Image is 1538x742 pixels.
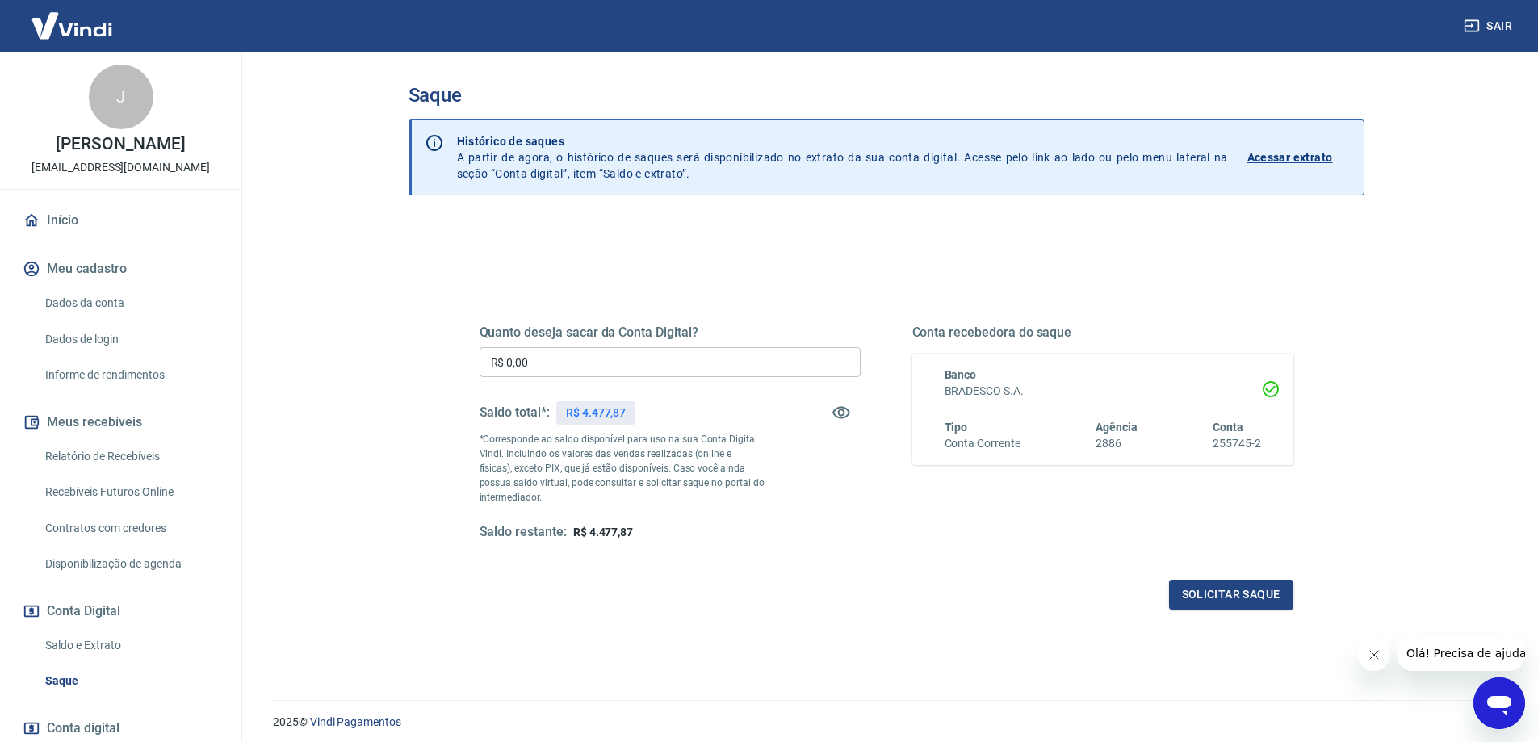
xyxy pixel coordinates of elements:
a: Informe de rendimentos [39,358,222,392]
h6: 255745-2 [1213,435,1261,452]
button: Meu cadastro [19,251,222,287]
button: Conta Digital [19,593,222,629]
button: Solicitar saque [1169,580,1293,610]
a: Disponibilização de agenda [39,547,222,581]
iframe: Botão para abrir a janela de mensagens [1473,677,1525,729]
iframe: Fechar mensagem [1358,639,1390,671]
p: Acessar extrato [1247,149,1333,166]
iframe: Mensagem da empresa [1397,635,1525,671]
img: Vindi [19,1,124,50]
h6: 2886 [1096,435,1138,452]
a: Dados de login [39,323,222,356]
p: [EMAIL_ADDRESS][DOMAIN_NAME] [31,159,210,176]
div: J [89,65,153,129]
a: Saque [39,664,222,698]
h3: Saque [409,84,1364,107]
span: Conta [1213,421,1243,434]
h5: Conta recebedora do saque [912,325,1293,341]
p: 2025 © [273,714,1499,731]
span: Banco [945,368,977,381]
h5: Saldo total*: [480,405,550,421]
p: *Corresponde ao saldo disponível para uso na sua Conta Digital Vindi. Incluindo os valores das ve... [480,432,765,505]
p: A partir de agora, o histórico de saques será disponibilizado no extrato da sua conta digital. Ac... [457,133,1228,182]
p: R$ 4.477,87 [566,405,626,421]
span: Tipo [945,421,968,434]
button: Meus recebíveis [19,405,222,440]
h5: Saldo restante: [480,524,567,541]
a: Dados da conta [39,287,222,320]
span: Conta digital [47,717,119,740]
p: [PERSON_NAME] [56,136,185,153]
p: Histórico de saques [457,133,1228,149]
a: Vindi Pagamentos [310,715,401,728]
a: Acessar extrato [1247,133,1351,182]
a: Recebíveis Futuros Online [39,476,222,509]
button: Sair [1460,11,1519,41]
a: Início [19,203,222,238]
a: Contratos com credores [39,512,222,545]
span: Agência [1096,421,1138,434]
span: R$ 4.477,87 [573,526,633,539]
span: Olá! Precisa de ajuda? [10,11,136,24]
a: Saldo e Extrato [39,629,222,662]
h6: BRADESCO S.A. [945,383,1261,400]
h5: Quanto deseja sacar da Conta Digital? [480,325,861,341]
a: Relatório de Recebíveis [39,440,222,473]
h6: Conta Corrente [945,435,1020,452]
